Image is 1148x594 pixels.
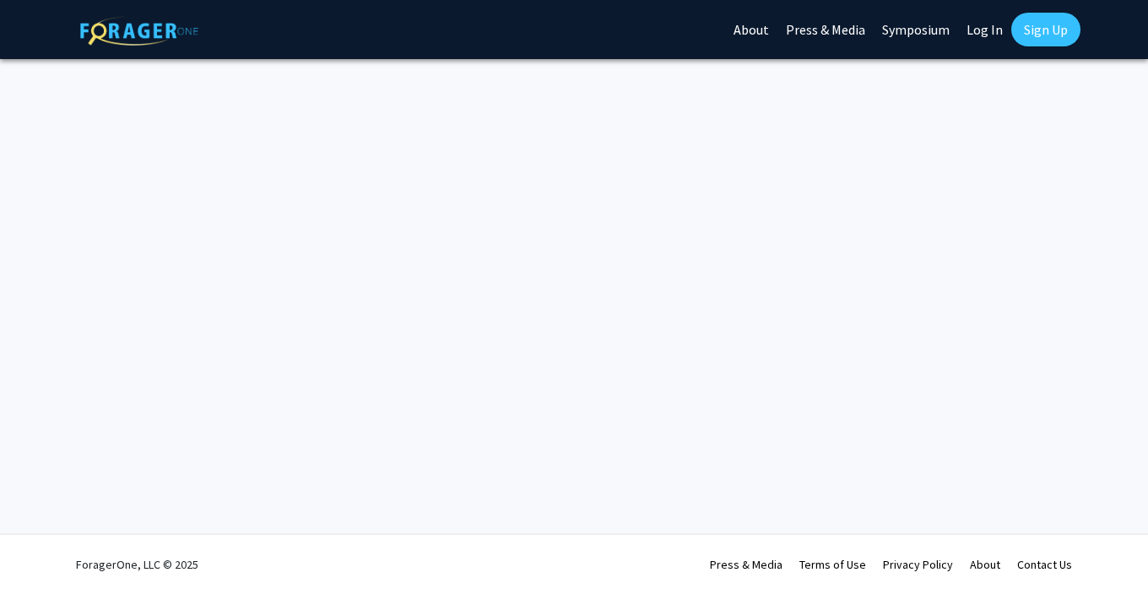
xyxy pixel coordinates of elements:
[799,557,866,572] a: Terms of Use
[1011,13,1080,46] a: Sign Up
[970,557,1000,572] a: About
[76,535,198,594] div: ForagerOne, LLC © 2025
[883,557,953,572] a: Privacy Policy
[1017,557,1072,572] a: Contact Us
[710,557,782,572] a: Press & Media
[80,16,198,46] img: ForagerOne Logo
